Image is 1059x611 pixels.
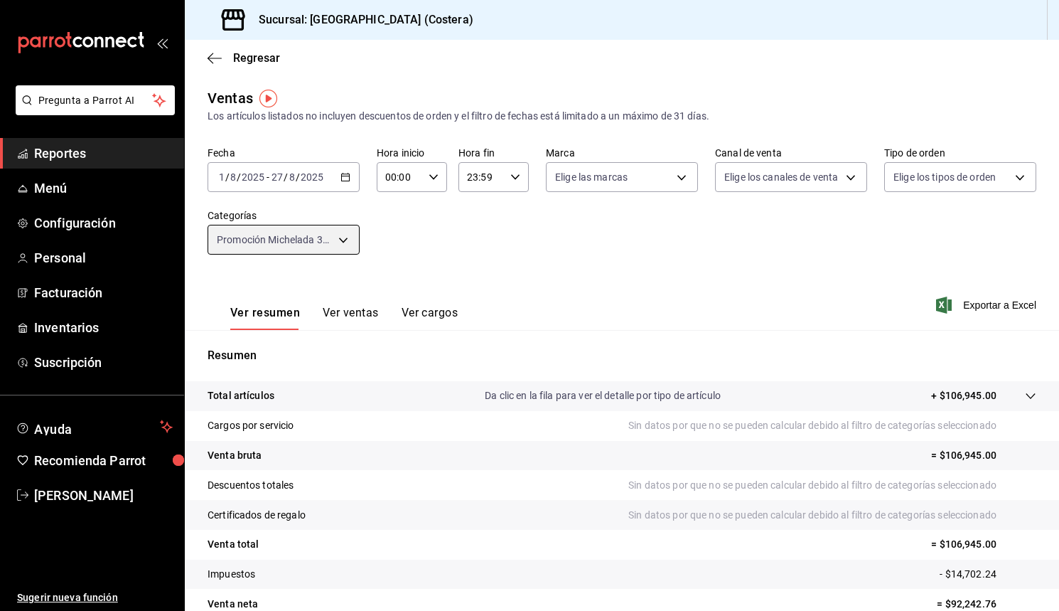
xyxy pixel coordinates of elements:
[34,418,154,435] span: Ayuda
[715,148,867,158] label: Canal de venta
[628,418,1036,433] p: Sin datos por que no se pueden calcular debido al filtro de categorías seleccionado
[34,179,173,198] span: Menú
[208,347,1036,364] p: Resumen
[34,451,173,470] span: Recomienda Parrot
[208,537,259,552] p: Venta total
[16,85,175,115] button: Pregunta a Parrot AI
[284,171,288,183] span: /
[208,448,262,463] p: Venta bruta
[225,171,230,183] span: /
[931,537,1036,552] p: = $106,945.00
[233,51,280,65] span: Regresar
[208,148,360,158] label: Fecha
[724,170,838,184] span: Elige los canales de venta
[208,109,1036,124] div: Los artículos listados no incluyen descuentos de orden y el filtro de fechas está limitado a un m...
[237,171,241,183] span: /
[546,148,698,158] label: Marca
[34,283,173,302] span: Facturación
[34,248,173,267] span: Personal
[259,90,277,107] img: Tooltip marker
[230,171,237,183] input: --
[939,297,1036,314] button: Exportar a Excel
[230,306,300,330] button: Ver resumen
[247,11,473,28] h3: Sucursal: [GEOGRAPHIC_DATA] (Costera)
[296,171,300,183] span: /
[377,148,447,158] label: Hora inicio
[208,478,294,493] p: Descuentos totales
[931,388,996,403] p: + $106,945.00
[884,148,1036,158] label: Tipo de orden
[208,567,255,582] p: Impuestos
[17,590,173,605] span: Sugerir nueva función
[208,508,306,523] p: Certificados de regalo
[241,171,265,183] input: ----
[156,37,168,48] button: open_drawer_menu
[940,567,1036,582] p: - $14,702.24
[208,388,274,403] p: Total artículos
[323,306,379,330] button: Ver ventas
[267,171,269,183] span: -
[10,103,175,118] a: Pregunta a Parrot AI
[628,508,1036,523] p: Sin datos por que no se pueden calcular debido al filtro de categorías seleccionado
[458,148,529,158] label: Hora fin
[555,170,628,184] span: Elige las marcas
[485,388,721,403] p: Da clic en la fila para ver el detalle por tipo de artículo
[34,353,173,372] span: Suscripción
[628,478,1036,493] p: Sin datos por que no se pueden calcular debido al filtro de categorías seleccionado
[300,171,324,183] input: ----
[38,93,153,108] span: Pregunta a Parrot AI
[289,171,296,183] input: --
[230,306,458,330] div: navigation tabs
[217,233,333,247] span: Promoción Michelada 3x2, Promocion pina colada 3x2, Guarniciones, Cocteles Esp [PERSON_NAME] 225m...
[34,144,173,163] span: Reportes
[271,171,284,183] input: --
[208,211,360,221] label: Categorías
[34,486,173,505] span: [PERSON_NAME]
[208,87,253,109] div: Ventas
[931,448,1036,463] p: = $106,945.00
[34,318,173,337] span: Inventarios
[208,51,280,65] button: Regresar
[893,170,996,184] span: Elige los tipos de orden
[402,306,458,330] button: Ver cargos
[218,171,225,183] input: --
[208,418,294,433] p: Cargos por servicio
[34,213,173,233] span: Configuración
